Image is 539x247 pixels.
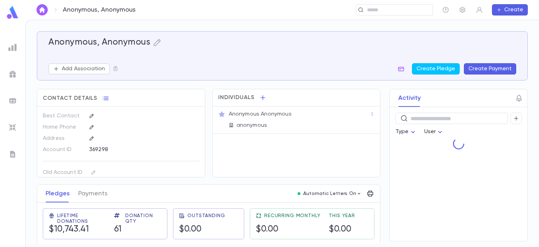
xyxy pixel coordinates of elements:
p: Add Association [62,65,105,72]
h5: $0.00 [329,224,352,235]
img: logo [6,6,20,19]
button: Payments [78,185,107,202]
p: Anonymous, Anonymous [63,6,136,14]
img: campaigns_grey.99e729a5f7ee94e3726e6486bddda8f1.svg [8,70,17,78]
p: Address [43,133,83,144]
h5: $0.00 [256,224,279,235]
span: User [424,129,436,135]
h5: Anonymous, Anonymous [48,37,150,48]
span: Donation Qty [125,213,161,224]
div: Type [395,125,417,139]
span: Recurring Monthly [264,213,320,219]
img: batches_grey.339ca447c9d9533ef1741baa751efc33.svg [8,97,17,105]
span: Lifetime Donations [57,213,106,224]
span: Contact Details [43,95,97,102]
h5: $0.00 [179,224,202,235]
button: Add Association [48,63,110,74]
div: 369298 [89,144,176,155]
button: Create Pledge [412,63,460,74]
p: Anonymous Anonymous [229,111,292,118]
button: Automatic Letters On [295,189,365,199]
p: Automatic Letters On [303,191,357,196]
p: anonymous [237,122,267,129]
img: home_white.a664292cf8c1dea59945f0da9f25487c.svg [38,7,46,13]
button: Create Payment [464,63,516,74]
span: Type [395,129,409,135]
button: Pledges [46,185,70,202]
img: reports_grey.c525e4749d1bce6a11f5fe2a8de1b229.svg [8,43,17,52]
p: Home Phone [43,122,83,133]
p: Account ID [43,144,83,155]
h5: 61 [114,224,122,235]
span: Individuals [218,94,255,101]
p: Old Account ID [43,167,83,178]
h5: $10,743.41 [49,224,89,235]
button: Create [492,4,528,15]
img: imports_grey.530a8a0e642e233f2baf0ef88e8c9fcb.svg [8,123,17,132]
img: letters_grey.7941b92b52307dd3b8a917253454ce1c.svg [8,150,17,158]
p: Best Contact [43,110,83,122]
button: Activity [398,89,421,107]
span: Outstanding [187,213,225,219]
div: User [424,125,445,139]
span: This Year [329,213,355,219]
